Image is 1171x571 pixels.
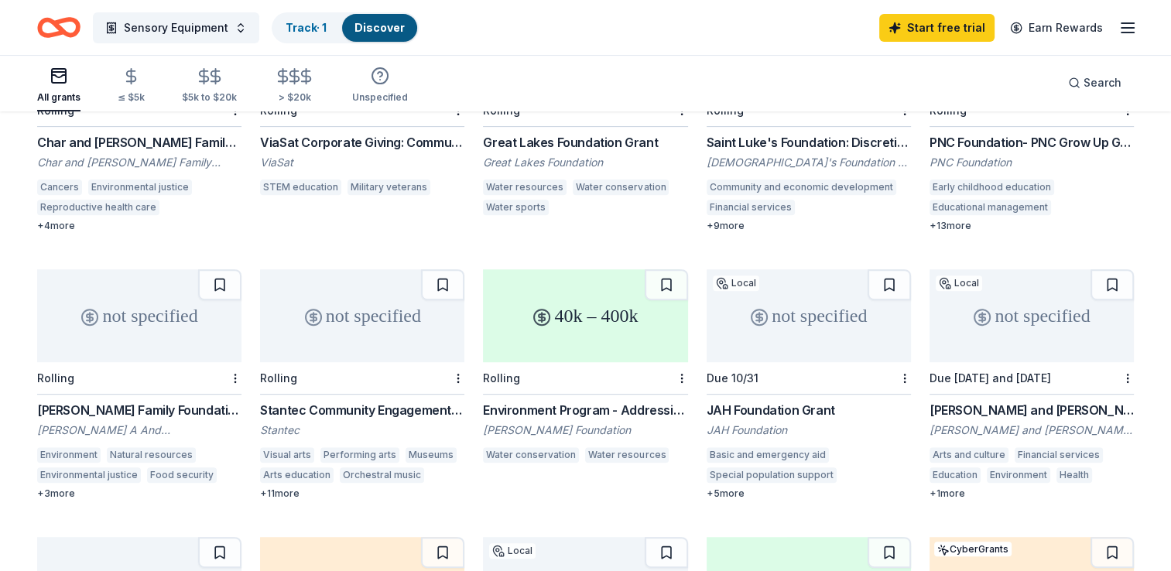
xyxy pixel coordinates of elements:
a: not specifiedLocalRollingSaint Luke's Foundation: Discretionary Grants (up to $15,000)[DEMOGRAPHI... [707,2,911,232]
a: not specifiedLocalDue 10/31JAH Foundation GrantJAH FoundationBasic and emergency aidSpecial popul... [707,269,911,500]
div: Environmental justice [88,180,192,195]
div: Health [1056,467,1092,483]
div: > $20k [274,91,315,104]
div: Stantec Community Engagement Grant [260,401,464,419]
div: + 13 more [930,220,1134,232]
div: Environment [37,447,101,463]
div: Education [930,467,981,483]
div: Local [489,543,536,559]
div: Financial services [1015,447,1103,463]
div: ViaSat [260,155,464,170]
button: All grants [37,60,80,111]
div: All grants [37,91,80,104]
div: Environmental justice [37,467,141,483]
div: JAH Foundation Grant [707,401,911,419]
div: Rolling [260,371,297,385]
div: Unspecified [352,91,408,104]
div: Stantec [260,422,464,438]
div: Rolling [483,371,520,385]
div: PNC Foundation- PNC Grow Up Great [930,133,1134,152]
div: Natural resources [107,447,196,463]
a: Track· 1 [286,21,327,34]
a: Earn Rewards [1001,14,1112,42]
div: Financial services [707,200,795,215]
button: Search [1056,67,1134,98]
button: Unspecified [352,60,408,111]
div: [PERSON_NAME] and [PERSON_NAME] Foundation Grant [930,401,1134,419]
div: Local [713,275,759,291]
div: not specified [707,269,911,362]
div: Arts and culture [930,447,1008,463]
div: Water resources [483,180,567,195]
div: Rolling [37,371,74,385]
div: Local [936,275,982,291]
div: 40k – 400k [483,269,687,362]
div: Performing arts [320,447,399,463]
div: not specified [260,269,464,362]
div: Due 10/31 [707,371,758,385]
div: not specified [930,269,1134,362]
div: Char and [PERSON_NAME] Family Foundation [37,155,241,170]
div: Water conservation [483,447,579,463]
div: PNC Foundation [930,155,1134,170]
div: CyberGrants [934,542,1012,556]
a: Discover [354,21,405,34]
div: + 9 more [707,220,911,232]
div: Great Lakes Foundation Grant [483,133,687,152]
div: [DEMOGRAPHIC_DATA]'s Foundation Of [GEOGRAPHIC_DATA], [US_STATE] [707,155,911,170]
div: Visual arts [260,447,314,463]
div: [PERSON_NAME] and [PERSON_NAME] Foundation [930,422,1134,438]
a: Home [37,9,80,46]
div: Basic and emergency aid [707,447,829,463]
div: Orchestral music [340,467,424,483]
div: Military veterans [348,180,430,195]
div: Educational management [930,200,1051,215]
div: ViaSat Corporate Giving: Community Initiatives [260,133,464,152]
div: Environment [987,467,1050,483]
div: ≤ $5k [118,91,145,104]
a: not specifiedRollingPNC Foundation- PNC Grow Up GreatPNC FoundationEarly childhood educationEduca... [930,2,1134,232]
span: Search [1084,74,1121,92]
div: [PERSON_NAME] Family Foundation - Environment Grants [37,401,241,419]
a: not specifiedRollingStantec Community Engagement GrantStantecVisual artsPerforming artsMuseumsArt... [260,269,464,500]
div: Saint Luke's Foundation: Discretionary Grants (up to $15,000) [707,133,911,152]
button: Track· 1Discover [272,12,419,43]
div: Museums [406,447,457,463]
button: > $20k [274,61,315,111]
span: Sensory Equipment [124,19,228,37]
div: Due [DATE] and [DATE] [930,371,1051,385]
div: STEM education [260,180,341,195]
div: Char and [PERSON_NAME] Family Foundation: Less Than $5,000 Grant [37,133,241,152]
a: not specifiedLocalDue [DATE] and [DATE][PERSON_NAME] and [PERSON_NAME] Foundation Grant[PERSON_NA... [930,269,1134,500]
div: Early childhood education [930,180,1054,195]
div: Great Lakes Foundation [483,155,687,170]
div: + 11 more [260,487,464,500]
button: $5k to $20k [182,61,237,111]
a: Start free trial [879,14,995,42]
div: + 3 more [37,487,241,500]
div: Water resources [585,447,669,463]
div: $5k to $20k [182,91,237,104]
button: Sensory Equipment [93,12,259,43]
div: Cancers [37,180,82,195]
div: [PERSON_NAME] A And [PERSON_NAME] Family Foundation [37,422,241,438]
div: JAH Foundation [707,422,911,438]
div: [PERSON_NAME] Foundation [483,422,687,438]
div: + 4 more [37,220,241,232]
div: Reproductive health care [37,200,159,215]
div: Environment Program - Addressing the Freshwater Challenge Grant [483,401,687,419]
div: Special population support [707,467,837,483]
a: 40k – 400kRollingEnvironment Program - Addressing the Freshwater Challenge Grant[PERSON_NAME] Fou... [483,269,687,467]
div: + 5 more [707,487,911,500]
div: Water sports [483,200,549,215]
div: + 1 more [930,487,1134,500]
div: Food security [147,467,217,483]
div: Water conservation [573,180,669,195]
button: ≤ $5k [118,61,145,111]
div: Arts education [260,467,334,483]
div: Community and economic development [707,180,896,195]
a: not specifiedRolling[PERSON_NAME] Family Foundation - Environment Grants[PERSON_NAME] A And [PERS... [37,269,241,500]
a: 1k – 5kLocalRollingChar and [PERSON_NAME] Family Foundation: Less Than $5,000 GrantChar and [PERS... [37,2,241,232]
div: not specified [37,269,241,362]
